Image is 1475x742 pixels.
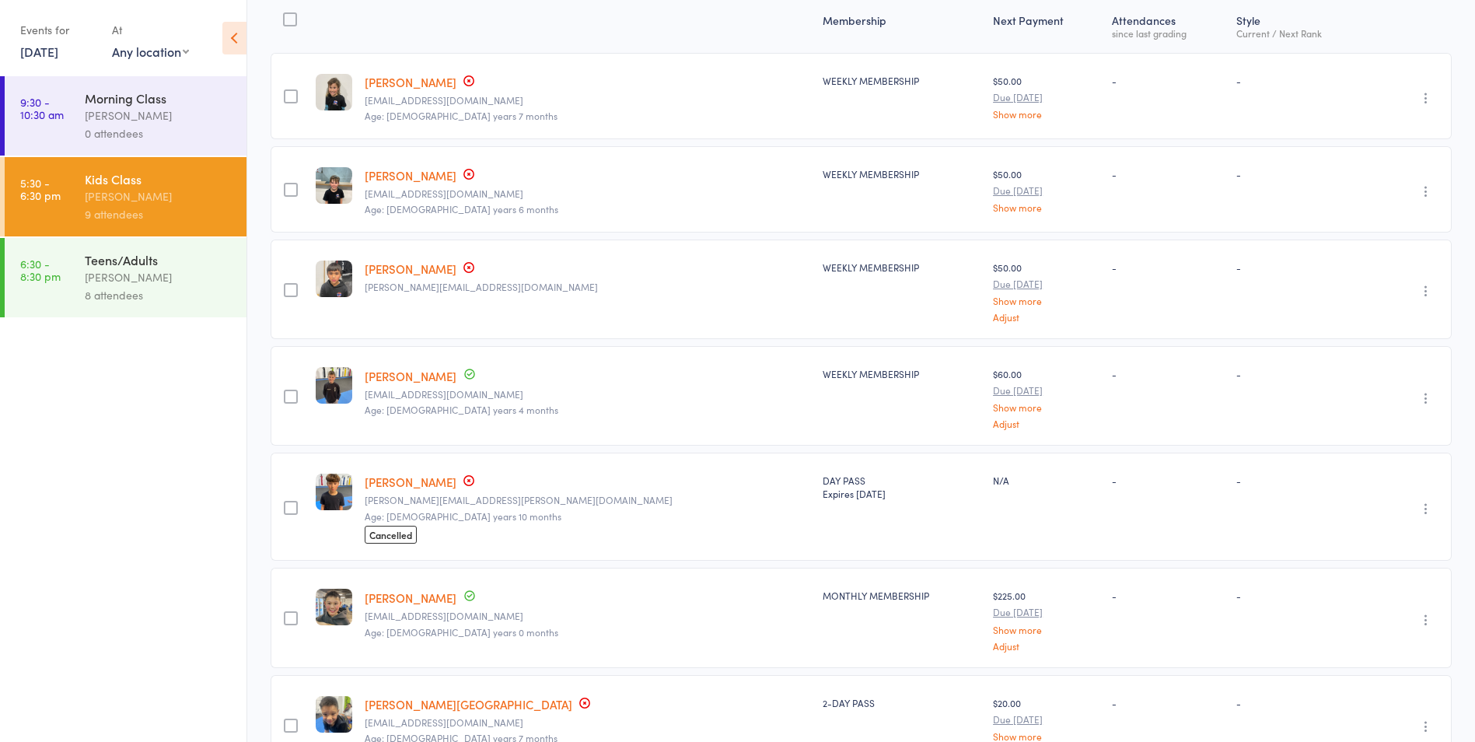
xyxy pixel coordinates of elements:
div: WEEKLY MEMBERSHIP [823,367,980,380]
small: Due [DATE] [993,714,1099,725]
div: [PERSON_NAME] [85,107,233,124]
div: Expires [DATE] [823,487,980,500]
time: 6:30 - 8:30 pm [20,257,61,282]
div: Next Payment [987,5,1106,46]
div: Morning Class [85,89,233,107]
a: 9:30 -10:30 amMorning Class[PERSON_NAME]0 attendees [5,76,246,156]
div: - [1112,696,1224,709]
small: admin@mpsvic.com [365,188,810,199]
a: Adjust [993,312,1099,322]
div: [PERSON_NAME] [85,187,233,205]
div: - [1236,696,1364,709]
div: - [1236,589,1364,602]
a: Adjust [993,418,1099,429]
span: Age: [DEMOGRAPHIC_DATA] years 7 months [365,109,557,122]
small: Due [DATE] [993,185,1099,196]
a: [DATE] [20,43,58,60]
a: [PERSON_NAME] [365,167,456,184]
div: Atten­dances [1106,5,1230,46]
img: image1751011835.png [316,696,352,733]
div: $50.00 [993,74,1099,119]
img: image1751531244.png [316,367,352,404]
div: 9 attendees [85,205,233,223]
small: Due [DATE] [993,385,1099,396]
div: - [1236,261,1364,274]
div: Any location [112,43,189,60]
div: Membership [816,5,987,46]
img: image1749204564.png [316,589,352,625]
div: WEEKLY MEMBERSHIP [823,167,980,180]
small: frank.grima@gmail.com [365,495,810,506]
div: Current / Next Rank [1236,28,1364,38]
small: Brierley.keepa@gmail.com [365,282,810,292]
div: - [1236,74,1364,87]
small: Due [DATE] [993,92,1099,103]
div: - [1236,167,1364,180]
small: Phatcharasathi@gmail.com [365,717,810,728]
time: 9:30 - 10:30 am [20,96,64,121]
img: image1753950937.png [316,261,352,297]
div: $60.00 [993,367,1099,429]
small: admin@mpsvic.com [365,95,810,106]
a: Show more [993,731,1099,741]
div: - [1112,474,1224,487]
div: MONTHLY MEMBERSHIP [823,589,980,602]
div: $225.00 [993,589,1099,650]
div: 8 attendees [85,286,233,304]
div: DAY PASS [823,474,980,500]
img: image1756370744.png [316,74,352,110]
div: - [1112,589,1224,602]
span: Age: [DEMOGRAPHIC_DATA] years 6 months [365,202,558,215]
a: [PERSON_NAME] [365,474,456,490]
small: NTKDO9898@gmail.com [365,611,810,621]
a: 5:30 -6:30 pmKids Class[PERSON_NAME]9 attendees [5,157,246,236]
a: Show more [993,625,1099,635]
img: image1751531142.png [316,474,352,510]
div: WEEKLY MEMBERSHIP [823,74,980,87]
small: Due [DATE] [993,278,1099,289]
div: $50.00 [993,167,1099,212]
a: [PERSON_NAME] [365,261,456,277]
div: - [1236,367,1364,380]
div: - [1112,74,1224,87]
a: [PERSON_NAME][GEOGRAPHIC_DATA] [365,696,572,712]
div: - [1112,261,1224,274]
div: 2-DAY PASS [823,696,980,709]
a: 6:30 -8:30 pmTeens/Adults[PERSON_NAME]8 attendees [5,238,246,317]
div: At [112,17,189,43]
span: Age: [DEMOGRAPHIC_DATA] years 4 months [365,403,558,416]
a: Adjust [993,641,1099,651]
span: Cancelled [365,526,417,544]
div: WEEKLY MEMBERSHIP [823,261,980,274]
time: 5:30 - 6:30 pm [20,177,61,201]
div: [PERSON_NAME] [85,268,233,286]
a: [PERSON_NAME] [365,590,456,606]
img: image1756370685.png [316,167,352,204]
small: Due [DATE] [993,607,1099,618]
div: Teens/Adults [85,251,233,268]
div: 0 attendees [85,124,233,142]
div: since last grading [1112,28,1224,38]
span: Age: [DEMOGRAPHIC_DATA] years 10 months [365,509,561,523]
div: Events for [20,17,96,43]
a: [PERSON_NAME] [365,368,456,384]
a: Show more [993,109,1099,119]
div: Kids Class [85,170,233,187]
a: Show more [993,402,1099,412]
div: - [1112,167,1224,180]
div: - [1236,474,1364,487]
div: Style [1230,5,1370,46]
small: Mderke84@gmail.com [365,389,810,400]
div: N/A [993,474,1099,487]
div: - [1112,367,1224,380]
a: Show more [993,202,1099,212]
a: Show more [993,296,1099,306]
div: $50.00 [993,261,1099,322]
a: [PERSON_NAME] [365,74,456,90]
